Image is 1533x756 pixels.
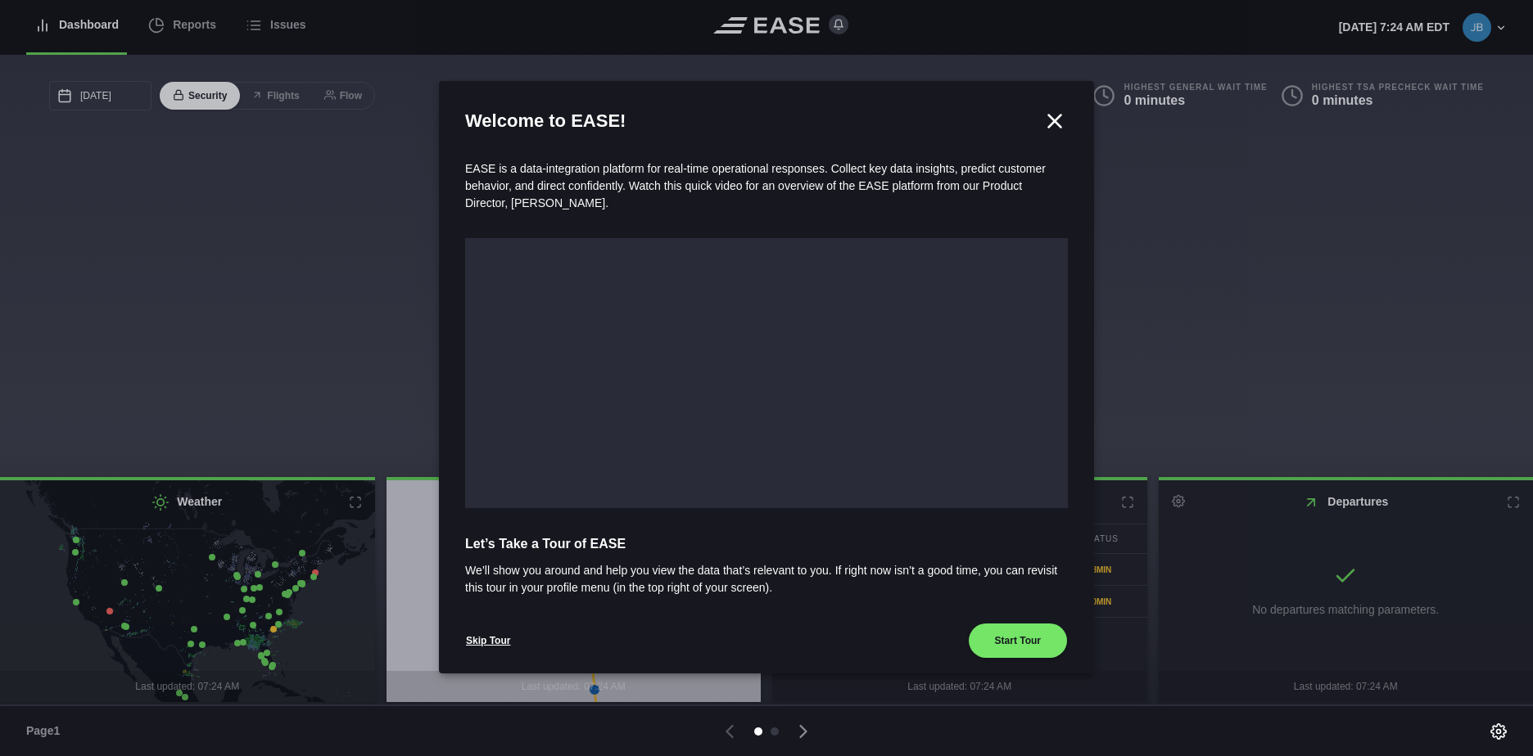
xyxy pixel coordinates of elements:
iframe: onboarding [465,238,1068,508]
span: We’ll show you around and help you view the data that’s relevant to you. If right now isn’t a goo... [465,562,1068,596]
span: EASE is a data-integration platform for real-time operational responses. Collect key data insight... [465,162,1046,209]
h2: Welcome to EASE! [465,107,1042,134]
span: Let’s Take a Tour of EASE [465,534,1068,554]
button: Start Tour [968,623,1068,659]
span: Page 1 [26,722,67,740]
button: Skip Tour [465,623,511,659]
